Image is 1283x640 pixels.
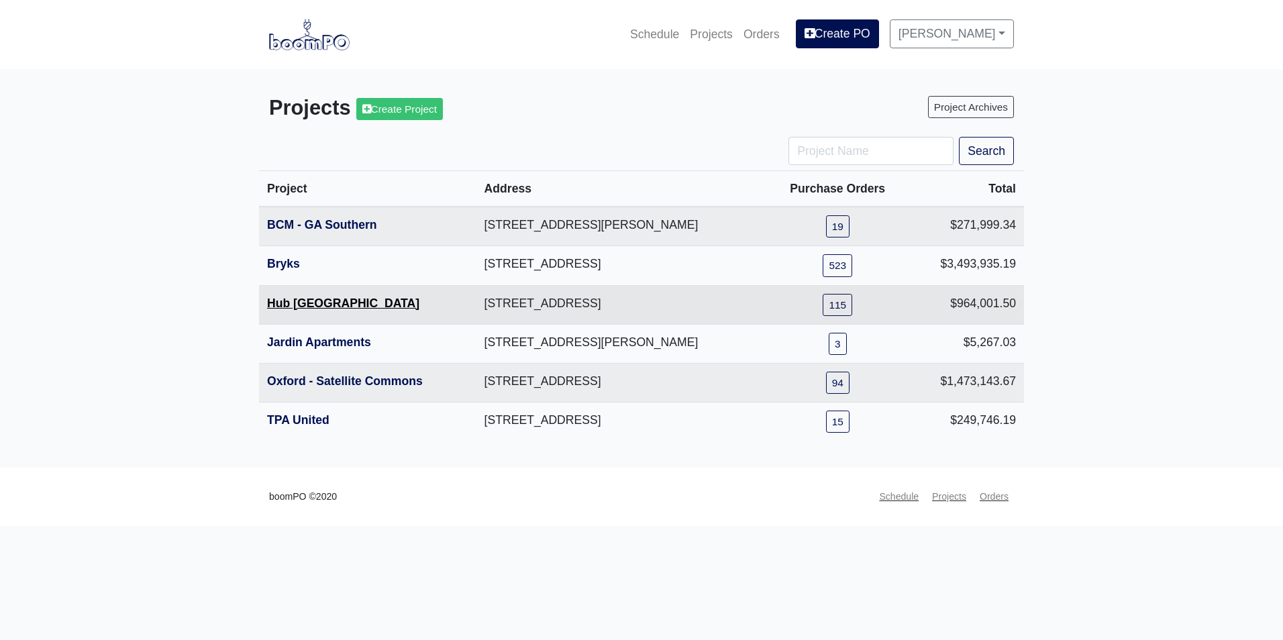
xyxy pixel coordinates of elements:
td: [STREET_ADDRESS][PERSON_NAME] [476,207,768,246]
a: TPA United [267,413,329,427]
input: Project Name [788,137,954,165]
a: Bryks [267,257,300,270]
a: Oxford - Satellite Commons [267,374,423,388]
th: Total [908,171,1024,207]
a: Projects [927,484,972,510]
a: 15 [826,411,850,433]
a: Create PO [796,19,879,48]
a: 19 [826,215,850,237]
a: Hub [GEOGRAPHIC_DATA] [267,297,419,310]
a: BCM - GA Southern [267,218,377,231]
a: Orders [738,19,785,49]
h3: Projects [269,96,631,121]
td: $5,267.03 [908,324,1024,363]
button: Search [959,137,1014,165]
th: Address [476,171,768,207]
td: [STREET_ADDRESS] [476,363,768,402]
a: 523 [823,254,852,276]
td: [STREET_ADDRESS] [476,285,768,324]
a: 115 [823,294,852,316]
td: $271,999.34 [908,207,1024,246]
a: Project Archives [928,96,1014,118]
td: [STREET_ADDRESS][PERSON_NAME] [476,324,768,363]
small: boomPO ©2020 [269,489,337,504]
td: $964,001.50 [908,285,1024,324]
td: $3,493,935.19 [908,246,1024,285]
a: Schedule [874,484,924,510]
td: [STREET_ADDRESS] [476,246,768,285]
th: Project [259,171,476,207]
th: Purchase Orders [767,171,908,207]
a: 94 [826,372,850,394]
td: $1,473,143.67 [908,363,1024,402]
a: 3 [829,333,847,355]
a: Orders [974,484,1014,510]
img: boomPO [269,19,350,50]
td: $249,746.19 [908,402,1024,441]
a: Jardin Apartments [267,335,371,349]
a: [PERSON_NAME] [890,19,1014,48]
a: Projects [684,19,738,49]
a: Schedule [625,19,684,49]
td: [STREET_ADDRESS] [476,402,768,441]
a: Create Project [356,98,443,120]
